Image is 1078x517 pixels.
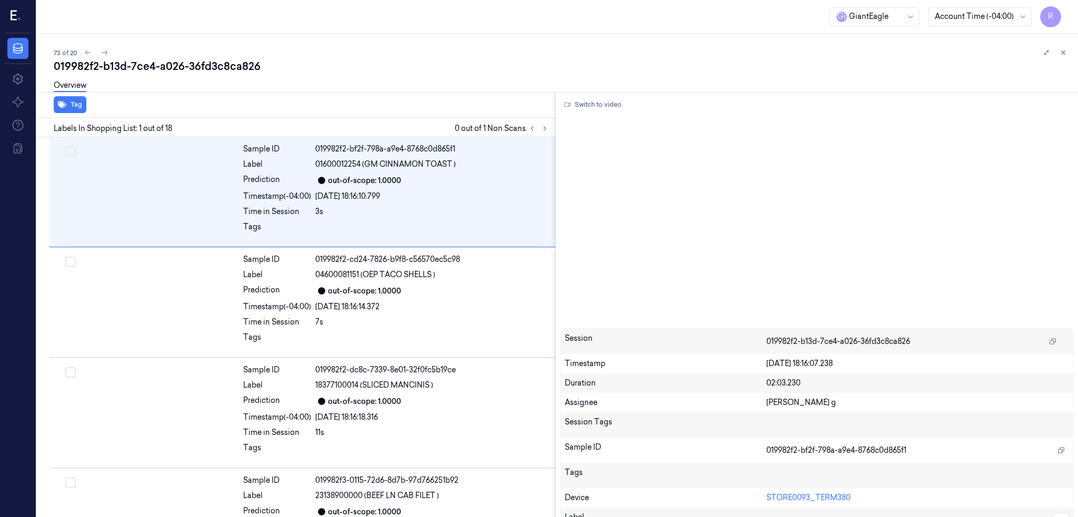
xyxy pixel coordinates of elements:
div: 11s [315,427,549,438]
button: R [1040,6,1061,27]
span: 0 out of 1 Non Scans [455,122,551,135]
div: Session [565,333,766,350]
button: Select row [65,146,76,157]
div: Tags [243,221,311,238]
div: Tags [565,467,766,484]
div: Sample ID [565,442,766,459]
div: 019982f2-b13d-7ce4-a026-36fd3c8ca826 [54,59,1070,74]
div: Label [243,269,311,280]
div: Timestamp (-04:00) [243,191,311,202]
div: Time in Session [243,317,311,328]
button: Select row [65,478,76,488]
span: 019982f2-bf2f-798a-a9e4-8768c0d865f1 [766,445,906,456]
div: 02:03.230 [766,378,1069,389]
div: 019982f2-cd24-7826-b9f8-c56570ec5c98 [315,254,549,265]
div: Prediction [243,174,311,187]
div: [PERSON_NAME] g [766,397,1069,408]
div: Label [243,490,311,501]
div: Device [565,492,766,503]
div: Tags [243,442,311,459]
div: Time in Session [243,206,311,217]
span: 04600081151 (OEP TACO SHELLS ) [315,269,435,280]
span: 73 of 20 [54,48,77,57]
div: STORE0093_TERM380 [766,492,1069,503]
div: Sample ID [243,144,311,155]
div: [DATE] 18:16:14.372 [315,301,549,312]
div: 7s [315,317,549,328]
div: [DATE] 18:16:10.799 [315,191,549,202]
div: Sample ID [243,254,311,265]
span: Labels In Shopping List: 1 out of 18 [54,123,172,134]
div: Label [243,159,311,170]
div: Duration [565,378,766,389]
div: 3s [315,206,549,217]
div: out-of-scope: 1.0000 [328,175,401,186]
div: Timestamp [565,358,766,369]
div: Prediction [243,285,311,297]
div: out-of-scope: 1.0000 [328,286,401,297]
div: Sample ID [243,364,311,376]
span: 019982f2-b13d-7ce4-a026-36fd3c8ca826 [766,336,910,347]
div: Timestamp (-04:00) [243,301,311,312]
span: 23138900000 (BEEF LN CAB FILET ) [315,490,439,501]
span: 18377100014 (SLICED MANCINIS ) [315,380,433,391]
div: out-of-scope: 1.0000 [328,396,401,407]
span: G i [836,12,847,22]
div: 019982f2-bf2f-798a-a9e4-8768c0d865f1 [315,144,549,155]
div: Prediction [243,395,311,408]
div: [DATE] 18:16:07.238 [766,358,1069,369]
div: Label [243,380,311,391]
div: Assignee [565,397,766,408]
button: Switch to video [560,96,626,113]
button: Select row [65,367,76,378]
div: Session Tags [565,417,766,433]
div: 019982f3-0115-72d6-8d7b-97d766251b92 [315,475,549,486]
div: Sample ID [243,475,311,486]
div: Tags [243,332,311,349]
button: Tag [54,96,86,113]
div: Time in Session [243,427,311,438]
a: Overview [54,80,86,92]
button: Select row [65,257,76,267]
div: Timestamp (-04:00) [243,412,311,423]
div: 019982f2-dc8c-7339-8e01-32f0fc5b19ce [315,364,549,376]
span: 01600012254 (GM CINNAMON TOAST ) [315,159,456,170]
div: [DATE] 18:16:18.316 [315,412,549,423]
